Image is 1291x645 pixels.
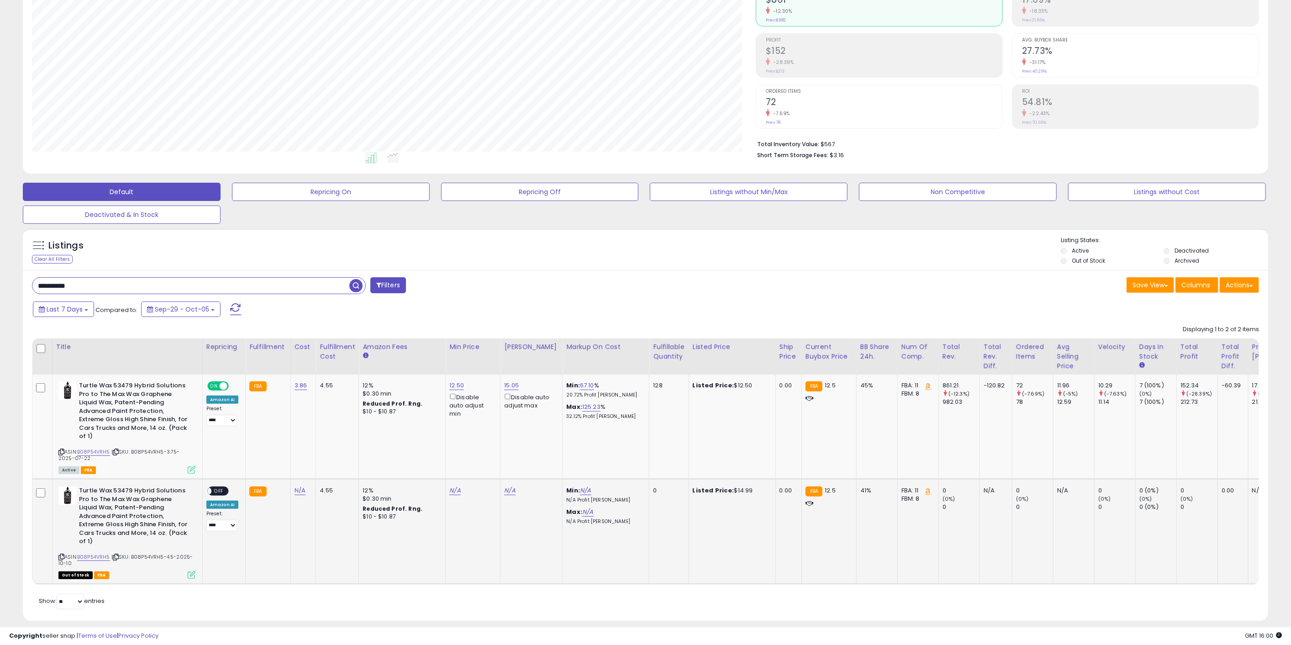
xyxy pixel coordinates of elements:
a: 15.05 [504,381,519,390]
b: Reduced Prof. Rng. [363,400,422,407]
div: Num of Comp. [901,342,935,361]
div: $14.99 [693,486,769,495]
b: Listed Price: [693,486,734,495]
img: 41yfiMramEL._SL40_.jpg [58,486,77,505]
small: Prev: 40.29% [1022,69,1047,74]
button: Sep-29 - Oct-05 [141,301,221,317]
div: Ordered Items [1016,342,1049,361]
small: Prev: $982 [766,17,786,23]
a: 3.86 [295,381,307,390]
button: Deactivated & In Stock [23,206,221,224]
small: FBA [249,381,266,391]
span: $3.16 [830,151,844,159]
span: Profit [766,38,1002,43]
button: Filters [370,277,406,293]
div: ASIN: [58,381,195,473]
div: % [566,403,642,420]
span: 12.5 [825,486,836,495]
div: 0 (0%) [1139,486,1176,495]
p: 32.12% Profit [PERSON_NAME] [566,413,642,420]
button: Repricing On [232,183,430,201]
small: Prev: $213 [766,69,785,74]
small: (0%) [1180,495,1193,502]
a: N/A [582,508,593,517]
button: Default [23,183,221,201]
div: Fulfillment [249,342,286,352]
small: (-28.39%) [1186,390,1212,397]
span: Columns [1181,280,1210,290]
small: (0%) [1139,390,1152,397]
small: -7.69% [770,110,790,117]
li: $567 [757,138,1252,149]
span: 2025-10-13 16:00 GMT [1245,631,1282,640]
h2: 72 [766,97,1002,109]
h2: 27.73% [1022,46,1259,58]
div: N/A [1057,486,1087,495]
b: Max: [566,402,582,411]
div: 11.96 [1057,381,1094,390]
div: 4.55 [320,486,352,495]
small: FBA [806,486,822,497]
small: -18.33% [1026,8,1048,15]
div: 152.34 [1180,381,1217,390]
div: 0 [943,503,980,511]
div: Fulfillment Cost [320,342,355,361]
label: Archived [1175,257,1200,264]
p: N/A Profit [PERSON_NAME] [566,518,642,525]
div: 861.21 [943,381,980,390]
b: Listed Price: [693,381,734,390]
span: OFF [211,487,226,495]
div: 7 (100%) [1139,381,1176,390]
div: 72 [1016,381,1053,390]
span: FBA [94,571,110,579]
b: Reduced Prof. Rng. [363,505,422,513]
small: -12.30% [770,8,792,15]
div: 0 [1016,503,1053,511]
div: 128 [653,381,681,390]
span: Ordered Items [766,89,1002,94]
div: 0.00 [780,381,795,390]
small: Prev: 78 [766,120,780,125]
div: $0.30 min [363,495,438,503]
span: OFF [227,382,242,390]
div: -60.39 [1222,381,1241,390]
button: Last 7 Days [33,301,94,317]
div: 0 [1098,503,1135,511]
label: Deactivated [1175,247,1209,254]
div: $12.50 [693,381,769,390]
small: -31.17% [1026,59,1046,66]
div: Min Price [449,342,496,352]
b: Turtle Wax 53479 Hybrid Solutions Pro to The Max Wax Graphene Liquid Wax, Patent-Pending Advanced... [79,381,190,443]
div: Title [56,342,199,352]
div: 212.73 [1180,398,1217,406]
div: Total Rev. Diff. [984,342,1008,371]
div: 0.00 [780,486,795,495]
b: Min: [566,486,580,495]
img: 41yfiMramEL._SL40_.jpg [58,381,77,400]
span: Last 7 Days [47,305,83,314]
div: 45% [860,381,891,390]
b: Total Inventory Value: [757,140,819,148]
a: N/A [580,486,591,495]
a: 67.10 [580,381,594,390]
span: 12.5 [825,381,836,390]
small: -28.39% [770,59,794,66]
small: (-7.69%) [1022,390,1044,397]
div: Avg Selling Price [1057,342,1091,371]
a: 125.23 [582,402,601,412]
a: Terms of Use [78,631,117,640]
div: ASIN: [58,486,195,578]
div: 12.59 [1057,398,1094,406]
label: Out of Stock [1072,257,1105,264]
div: Total Profit [1180,342,1214,361]
small: FBA [249,486,266,497]
small: FBA [806,381,822,391]
div: 12% [363,486,438,495]
span: All listings that are currently out of stock and unavailable for purchase on Amazon [58,571,93,579]
div: Fulfillable Quantity [653,342,685,361]
div: 78 [1016,398,1053,406]
small: Prev: 21.66% [1022,17,1045,23]
div: $10 - $10.87 [363,513,438,521]
button: Repricing Off [441,183,639,201]
b: Max: [566,508,582,516]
